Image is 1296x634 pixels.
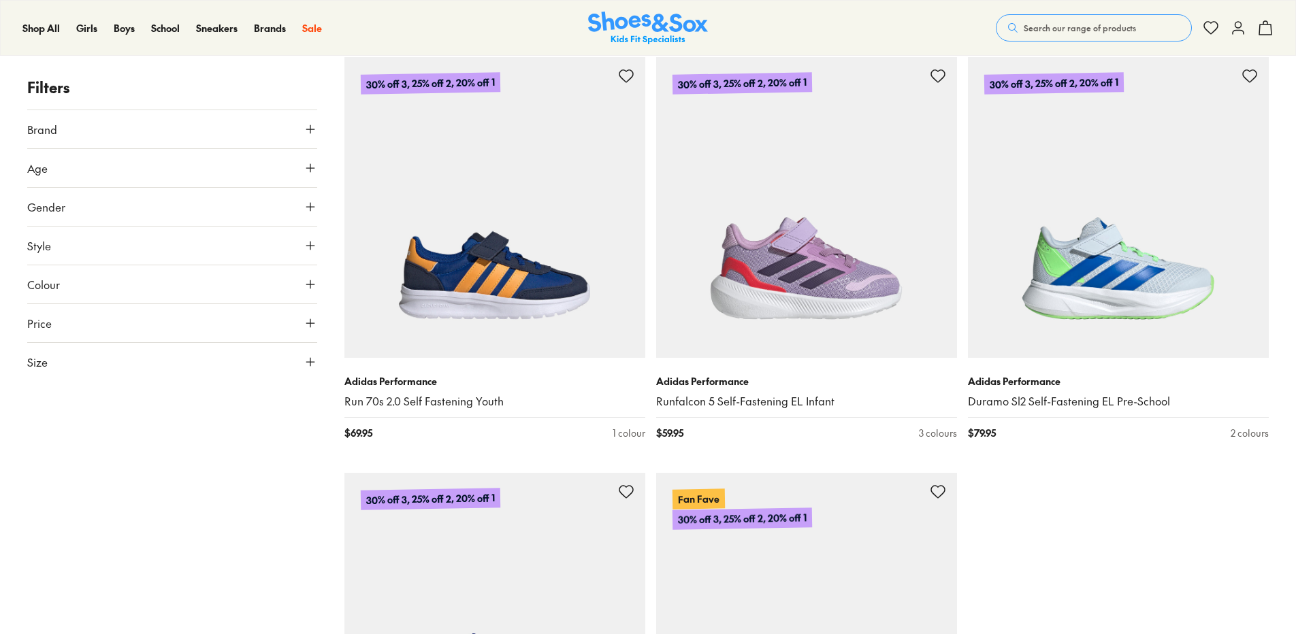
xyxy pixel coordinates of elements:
[588,12,708,45] img: SNS_Logo_Responsive.svg
[114,21,135,35] a: Boys
[27,315,52,331] span: Price
[27,188,317,226] button: Gender
[27,304,317,342] button: Price
[968,57,1269,358] a: 30% off 3, 25% off 2, 20% off 1
[984,73,1124,95] p: 30% off 3, 25% off 2, 20% off 1
[27,199,65,215] span: Gender
[27,265,317,303] button: Colour
[27,227,317,265] button: Style
[656,426,683,440] span: $ 59.95
[151,21,180,35] a: School
[22,21,60,35] a: Shop All
[996,14,1192,41] button: Search our range of products
[656,374,957,388] p: Adidas Performance
[344,57,645,358] a: 30% off 3, 25% off 2, 20% off 1
[673,507,812,530] p: 30% off 3, 25% off 2, 20% off 1
[344,426,372,440] span: $ 69.95
[27,276,60,293] span: Colour
[344,374,645,388] p: Adidas Performance
[673,73,812,95] p: 30% off 3, 25% off 2, 20% off 1
[361,73,500,95] p: 30% off 3, 25% off 2, 20% off 1
[613,426,645,440] div: 1 colour
[27,76,317,99] p: Filters
[968,426,996,440] span: $ 79.95
[1231,426,1269,440] div: 2 colours
[919,426,957,440] div: 3 colours
[254,21,286,35] a: Brands
[344,394,645,409] a: Run 70s 2.0 Self Fastening Youth
[968,374,1269,388] p: Adidas Performance
[196,21,238,35] a: Sneakers
[656,57,957,358] a: 30% off 3, 25% off 2, 20% off 1
[27,237,51,254] span: Style
[361,488,500,510] p: 30% off 3, 25% off 2, 20% off 1
[27,149,317,187] button: Age
[656,394,957,409] a: Runfalcon 5 Self-Fastening EL Infant
[27,110,317,148] button: Brand
[76,21,97,35] a: Girls
[27,121,57,137] span: Brand
[588,12,708,45] a: Shoes & Sox
[673,489,725,510] p: Fan Fave
[968,394,1269,409] a: Duramo Sl2 Self-Fastening EL Pre-School
[27,343,317,381] button: Size
[1024,22,1136,34] span: Search our range of products
[27,160,48,176] span: Age
[302,21,322,35] a: Sale
[27,354,48,370] span: Size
